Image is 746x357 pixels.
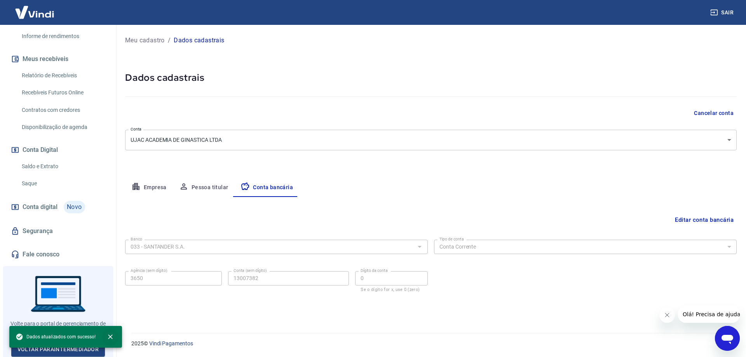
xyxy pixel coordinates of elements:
a: Disponibilização de agenda [19,119,107,135]
button: Meus recebíveis [9,51,107,68]
p: 2025 © [131,340,727,348]
h5: Dados cadastrais [125,71,737,84]
a: Vindi Pagamentos [149,340,193,347]
button: Conta bancária [234,178,299,197]
a: Segurança [9,223,107,240]
button: Conta Digital [9,141,107,158]
a: Informe de rendimentos [19,28,107,44]
span: Dados atualizados com sucesso! [16,333,96,341]
iframe: Botão para abrir a janela de mensagens [715,326,740,351]
a: Conta digitalNovo [9,198,107,216]
span: Olá! Precisa de ajuda? [5,5,65,12]
button: Pessoa titular [173,178,235,197]
a: Recebíveis Futuros Online [19,85,107,101]
label: Banco [131,236,142,242]
span: Novo [64,201,85,213]
a: Saque [19,176,107,192]
p: Dados cadastrais [174,36,224,45]
button: Cancelar conta [691,106,737,120]
iframe: Mensagem da empresa [678,306,740,323]
a: Relatório de Recebíveis [19,68,107,84]
label: Tipo de conta [439,236,464,242]
label: Agência (sem dígito) [131,268,167,273]
a: Fale conosco [9,246,107,263]
iframe: Fechar mensagem [659,307,675,323]
span: Conta digital [23,202,58,212]
a: Meu cadastro [125,36,165,45]
button: Sair [709,5,737,20]
label: Dígito da conta [361,268,388,273]
button: Editar conta bancária [672,212,737,227]
label: Conta (sem dígito) [234,268,267,273]
button: Empresa [125,178,173,197]
a: Saldo e Extrato [19,158,107,174]
p: / [168,36,171,45]
a: Voltar paraIntermediador [11,342,105,357]
label: Conta [131,126,141,132]
p: Se o dígito for x, use 0 (zero) [361,287,422,292]
div: UJAC ACADEMIA DE GINASTICA LTDA [125,130,737,150]
button: close [102,328,119,345]
img: Vindi [9,0,60,24]
a: Contratos com credores [19,102,107,118]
